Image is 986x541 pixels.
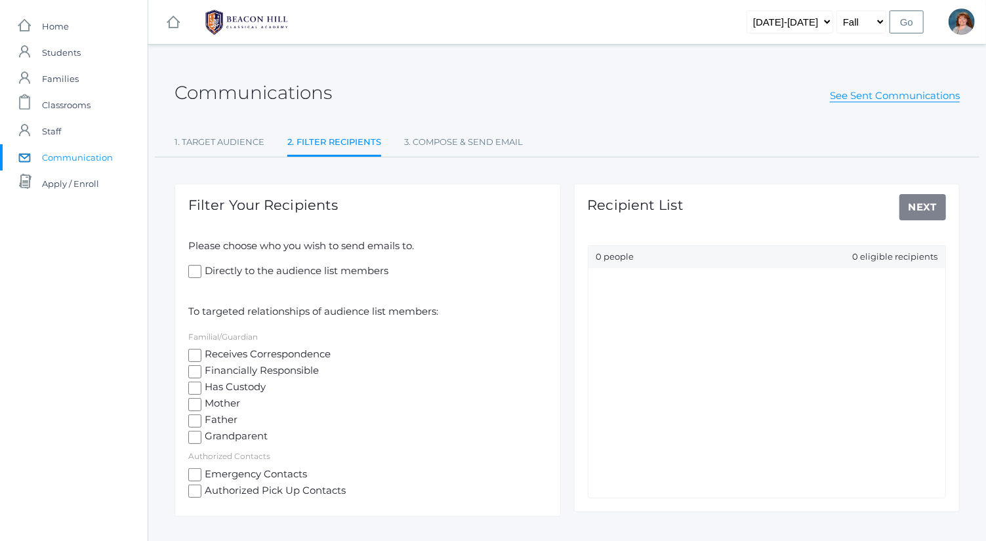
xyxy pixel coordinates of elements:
[175,129,264,155] a: 1. Target Audience
[201,363,319,380] span: Financially Responsible
[201,264,388,280] span: Directly to the audience list members
[175,83,332,103] h2: Communications
[201,412,237,429] span: Father
[188,239,547,254] p: Please choose who you wish to send emails to.
[201,380,266,396] span: Has Custody
[188,332,258,342] label: Familial/Guardian
[188,451,270,461] label: Authorized Contacts
[188,414,201,428] input: Father
[188,485,201,498] input: Authorized Pick Up Contacts
[201,347,331,363] span: Receives Correspondence
[197,6,296,39] img: 1_BHCALogos-05.png
[949,9,975,35] div: Sarah Bence
[201,396,240,412] span: Mother
[404,129,523,155] a: 3. Compose & Send Email
[188,468,201,481] input: Emergency Contacts
[890,10,924,33] input: Go
[201,429,268,445] span: Grandparent
[588,246,946,268] div: 0 people
[201,467,307,483] span: Emergency Contacts
[188,349,201,362] input: Receives Correspondence
[188,304,547,319] p: To targeted relationships of audience list members:
[42,66,79,92] span: Families
[830,89,960,102] a: See Sent Communications
[201,483,346,500] span: Authorized Pick Up Contacts
[188,398,201,411] input: Mother
[188,365,201,378] input: Financially Responsible
[188,382,201,395] input: Has Custody
[287,129,381,157] a: 2. Filter Recipients
[42,118,61,144] span: Staff
[42,39,81,66] span: Students
[188,197,338,212] h1: Filter Your Recipients
[42,92,91,118] span: Classrooms
[42,170,99,197] span: Apply / Enroll
[188,265,201,278] input: Directly to the audience list members
[588,197,684,212] h1: Recipient List
[852,250,937,264] span: 0 eligible recipients
[188,431,201,444] input: Grandparent
[42,144,113,170] span: Communication
[42,13,69,39] span: Home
